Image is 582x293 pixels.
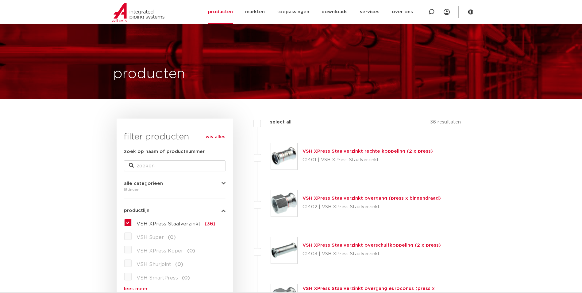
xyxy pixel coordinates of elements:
[113,64,185,84] h1: producten
[137,262,171,267] span: VSH Shurjoint
[303,155,433,165] p: C1401 | VSH XPress Staalverzinkt
[303,202,441,212] p: C1402 | VSH XPress Staalverzinkt
[175,262,183,267] span: (0)
[124,287,225,291] a: lees meer
[124,160,225,171] input: zoeken
[303,149,433,154] a: VSH XPress Staalverzinkt rechte koppeling (2 x press)
[137,248,183,253] span: VSH XPress Koper
[430,119,461,128] p: 36 resultaten
[206,133,225,141] a: wis alles
[444,5,450,19] div: my IPS
[124,148,205,155] label: zoek op naam of productnummer
[271,237,297,264] img: Thumbnail for VSH XPress Staalverzinkt overschuifkoppeling (2 x press)
[303,196,441,201] a: VSH XPress Staalverzinkt overgang (press x binnendraad)
[124,181,163,186] span: alle categorieën
[261,119,291,126] label: select all
[205,221,215,226] span: (36)
[124,181,225,186] button: alle categorieën
[137,275,178,280] span: VSH SmartPress
[124,208,225,213] button: productlijn
[271,190,297,217] img: Thumbnail for VSH XPress Staalverzinkt overgang (press x binnendraad)
[303,243,441,248] a: VSH XPress Staalverzinkt overschuifkoppeling (2 x press)
[137,221,201,226] span: VSH XPress Staalverzinkt
[137,235,164,240] span: VSH Super
[303,249,441,259] p: C1403 | VSH XPress Staalverzinkt
[124,131,225,143] h3: filter producten
[168,235,176,240] span: (0)
[182,275,190,280] span: (0)
[124,186,225,193] div: fittingen
[187,248,195,253] span: (0)
[124,208,149,213] span: productlijn
[271,143,297,170] img: Thumbnail for VSH XPress Staalverzinkt rechte koppeling (2 x press)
